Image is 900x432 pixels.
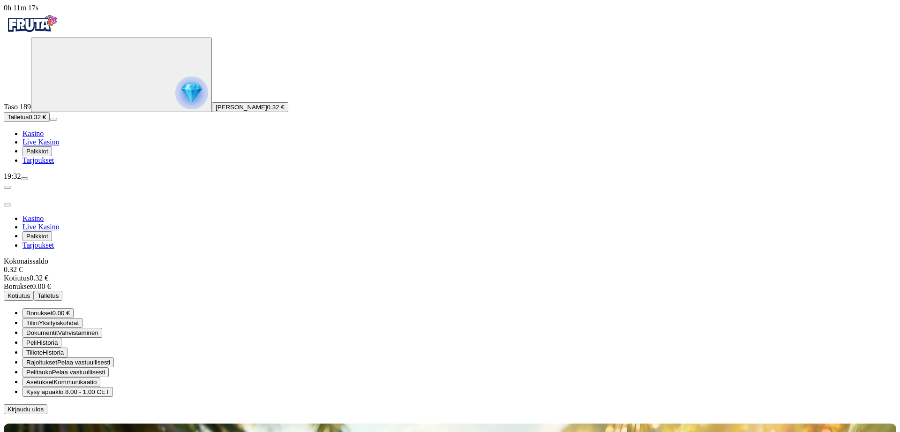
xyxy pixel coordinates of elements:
[26,359,57,366] span: Rajoitukset
[216,104,267,111] span: [PERSON_NAME]
[7,114,29,121] span: Talletus
[26,319,39,326] span: Tilini
[4,129,896,165] nav: Main menu
[4,274,30,282] span: Kotiutus
[26,369,52,376] span: Pelitauko
[4,282,896,291] div: 0.00 €
[37,339,58,346] span: Historia
[26,379,54,386] span: Asetukset
[22,338,61,348] button: 777 iconPeliHistoria
[21,177,28,180] button: menu
[52,369,105,376] span: Pelaa vastuullisesti
[4,274,896,282] div: 0.32 €
[267,104,285,111] span: 0.32 €
[4,4,38,12] span: user session time
[22,328,102,338] button: doc iconDokumentitVahvistaminen
[55,388,109,395] span: klo 8.00 - 1.00 CET
[4,291,34,301] button: Kotiutus
[22,377,100,387] button: info iconAsetuksetKommunikaatio
[26,148,48,155] span: Palkkiot
[50,118,57,121] button: menu
[22,318,82,328] button: user iconTiliniYksityiskohdat
[26,388,55,395] span: Kysy apua
[22,129,44,137] a: Kasino
[26,339,37,346] span: Peli
[22,231,52,241] button: Palkkiot
[22,348,67,357] button: credit-card iconTilioteHistoria
[31,38,212,112] button: reward progress
[39,319,79,326] span: Yksityiskohdat
[4,265,896,274] div: 0.32 €
[58,329,98,336] span: Vahvistaminen
[26,349,43,356] span: Tiliote
[4,29,60,37] a: Fruta
[22,146,52,156] button: Palkkiot
[22,357,114,367] button: limits iconRajoituksetPelaa vastuullisesti
[4,103,31,111] span: Taso 189
[4,204,11,206] button: close
[22,138,60,146] a: Live Kasino
[4,404,47,414] button: Kirjaudu ulos
[4,186,11,189] button: chevron-left icon
[34,291,62,301] button: Talletus
[4,12,896,165] nav: Primary
[4,112,50,122] button: Talletusplus icon0.32 €
[22,223,60,231] a: Live Kasino
[4,214,896,250] nav: Main menu
[4,282,32,290] span: Bonukset
[7,292,30,299] span: Kotiutus
[52,310,70,317] span: 0.00 €
[57,359,110,366] span: Pelaa vastuullisesti
[7,406,44,413] span: Kirjaudu ulos
[37,292,59,299] span: Talletus
[22,214,44,222] a: Kasino
[4,172,21,180] span: 19:32
[54,379,97,386] span: Kommunikaatio
[22,367,109,377] button: clock iconPelitaukoPelaa vastuullisesti
[26,310,52,317] span: Bonukset
[22,387,113,397] button: chat iconKysy apuaklo 8.00 - 1.00 CET
[26,329,58,336] span: Dokumentit
[29,114,46,121] span: 0.32 €
[4,257,896,274] div: Kokonaissaldo
[212,102,288,112] button: [PERSON_NAME]0.32 €
[22,241,54,249] a: Tarjoukset
[22,156,54,164] a: Tarjoukset
[4,12,60,36] img: Fruta
[22,308,74,318] button: smiley iconBonukset0.00 €
[175,76,208,109] img: reward progress
[43,349,64,356] span: Historia
[26,233,48,240] span: Palkkiot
